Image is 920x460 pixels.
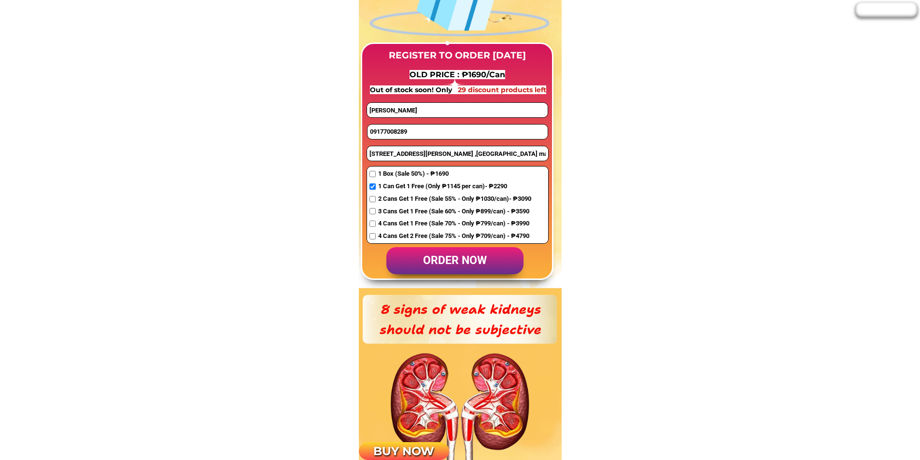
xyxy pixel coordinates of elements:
[378,169,531,179] span: 1 Box (Sale 50%) - ₱1690
[375,299,545,339] h3: 8 signs of weak kidneys should not be subjective
[378,207,531,217] span: 3 Cans Get 1 Free (Sale 60% - Only ₱899/can) - ₱3590
[367,146,548,161] input: Address
[378,231,531,241] span: 4 Cans Get 2 Free (Sale 75% - Only ₱709/can) - ₱4790
[458,85,546,94] span: 29 discount products left
[367,103,547,117] input: first and last name
[378,181,531,192] span: 1 Can Get 1 Free (Only ₱1145 per can)- ₱2290
[410,70,505,79] span: OLD PRICE : ₱1690/Can
[368,125,548,139] input: Phone number
[386,247,524,275] p: order now
[370,85,454,94] span: Out of stock soon! Only
[378,219,531,229] span: 4 Cans Get 1 Free (Sale 70% - Only ₱799/can) - ₱3990
[378,194,531,204] span: 2 Cans Get 1 Free (Sale 55% - Only ₱1030/can)- ₱3090
[381,48,534,63] h3: REGISTER TO ORDER [DATE]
